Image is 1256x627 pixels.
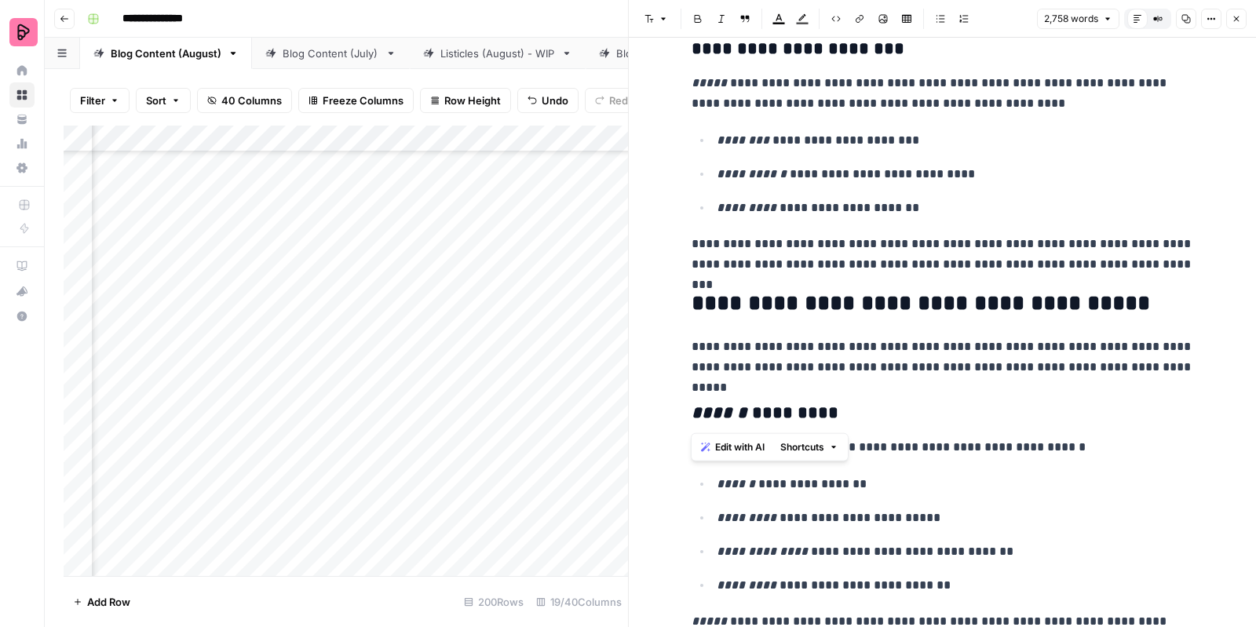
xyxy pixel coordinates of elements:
[695,437,771,457] button: Edit with AI
[1037,9,1119,29] button: 2,758 words
[111,46,221,61] div: Blog Content (August)
[10,279,34,303] div: What's new?
[9,107,35,132] a: Your Data
[585,88,644,113] button: Redo
[1044,12,1098,26] span: 2,758 words
[715,440,765,454] span: Edit with AI
[609,93,634,108] span: Redo
[298,88,414,113] button: Freeze Columns
[87,594,130,610] span: Add Row
[542,93,568,108] span: Undo
[410,38,586,69] a: Listicles (August) - WIP
[458,589,530,614] div: 200 Rows
[616,46,713,61] div: Blog Content (May)
[64,589,140,614] button: Add Row
[197,88,292,113] button: 40 Columns
[9,253,35,279] a: AirOps Academy
[530,589,628,614] div: 19/40 Columns
[517,88,579,113] button: Undo
[80,93,105,108] span: Filter
[9,58,35,83] a: Home
[9,18,38,46] img: Preply Logo
[9,304,35,329] button: Help + Support
[9,279,35,304] button: What's new?
[586,38,743,69] a: Blog Content (May)
[9,82,35,108] a: Browse
[9,13,35,52] button: Workspace: Preply
[440,46,555,61] div: Listicles (August) - WIP
[420,88,511,113] button: Row Height
[80,38,252,69] a: Blog Content (August)
[780,440,824,454] span: Shortcuts
[146,93,166,108] span: Sort
[9,131,35,156] a: Usage
[444,93,501,108] span: Row Height
[221,93,282,108] span: 40 Columns
[323,93,403,108] span: Freeze Columns
[283,46,379,61] div: Blog Content (July)
[136,88,191,113] button: Sort
[70,88,130,113] button: Filter
[252,38,410,69] a: Blog Content (July)
[774,437,845,457] button: Shortcuts
[9,155,35,180] a: Settings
